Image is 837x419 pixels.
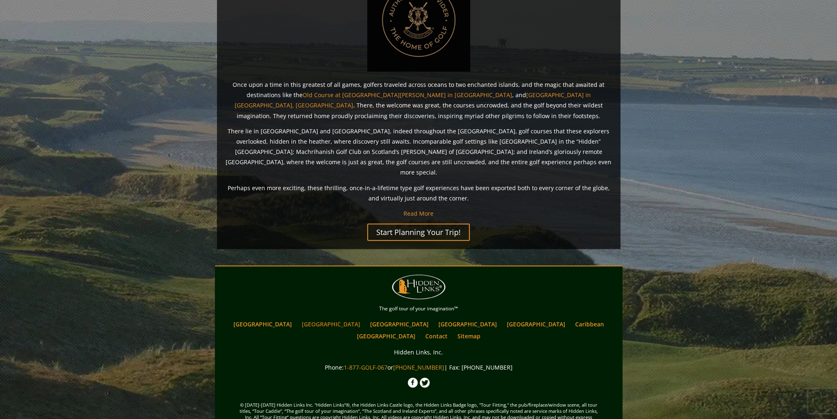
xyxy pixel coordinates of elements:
[298,318,364,330] a: [GEOGRAPHIC_DATA]
[420,377,430,388] img: Twitter
[366,318,433,330] a: [GEOGRAPHIC_DATA]
[217,362,620,372] p: Phone: or | Fax: [PHONE_NUMBER]
[225,183,612,203] p: Perhaps even more exciting, these thrilling, once-in-a-lifetime type golf experiences have been e...
[344,363,387,371] a: 1-877-GOLF-067
[225,79,612,121] p: Once upon a time in this greatest of all games, golfers traveled across oceans to two enchanted i...
[229,318,296,330] a: [GEOGRAPHIC_DATA]
[408,377,418,388] img: Facebook
[225,126,612,178] p: There lie in [GEOGRAPHIC_DATA] and [GEOGRAPHIC_DATA], indeed throughout the [GEOGRAPHIC_DATA], go...
[503,318,569,330] a: [GEOGRAPHIC_DATA]
[303,91,512,99] a: Old Course at [GEOGRAPHIC_DATA][PERSON_NAME] in [GEOGRAPHIC_DATA]
[434,318,501,330] a: [GEOGRAPHIC_DATA]
[571,318,608,330] a: Caribbean
[421,330,452,342] a: Contact
[453,330,485,342] a: Sitemap
[367,223,470,241] a: Start Planning Your Trip!
[217,304,620,313] p: The golf tour of your imagination™
[403,209,434,217] a: Read More
[217,347,620,357] p: Hidden Links, Inc.
[353,330,420,342] a: [GEOGRAPHIC_DATA]
[393,363,444,371] a: [PHONE_NUMBER]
